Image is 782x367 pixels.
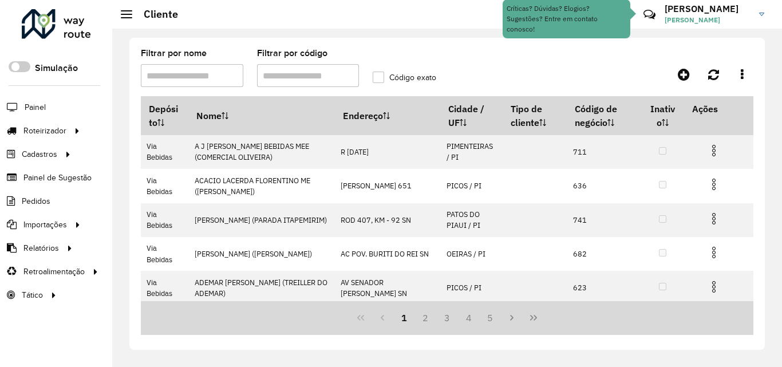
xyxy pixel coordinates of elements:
[141,237,189,271] td: Via Bebidas
[436,307,458,329] button: 3
[189,135,335,169] td: A J [PERSON_NAME] BEBIDAS MEE (COMERCIAL OLIVEIRA)
[22,195,50,207] span: Pedidos
[567,271,642,305] td: 623
[35,61,78,75] label: Simulação
[567,97,642,135] th: Código de negócio
[23,172,92,184] span: Painel de Sugestão
[567,237,642,271] td: 682
[141,169,189,203] td: Via Bebidas
[25,101,46,113] span: Painel
[141,271,189,305] td: Via Bebidas
[189,97,335,135] th: Nome
[23,242,59,254] span: Relatórios
[441,237,503,271] td: OEIRAS / PI
[373,72,436,84] label: Código exato
[567,135,642,169] td: 711
[141,203,189,237] td: Via Bebidas
[132,8,178,21] h2: Cliente
[189,203,335,237] td: [PERSON_NAME] (PARADA ITAPEMIRIM)
[335,97,441,135] th: Endereço
[189,169,335,203] td: ACACIO LACERDA FLORENTINO ME ([PERSON_NAME])
[567,203,642,237] td: 741
[458,307,480,329] button: 4
[141,97,189,135] th: Depósito
[523,307,544,329] button: Last Page
[441,97,503,135] th: Cidade / UF
[335,203,441,237] td: ROD 407, KM - 92 SN
[684,97,753,121] th: Ações
[23,266,85,278] span: Retroalimentação
[22,148,57,160] span: Cadastros
[503,97,567,135] th: Tipo de cliente
[480,307,501,329] button: 5
[414,307,436,329] button: 2
[567,169,642,203] td: 636
[141,135,189,169] td: Via Bebidas
[335,237,441,271] td: AC POV. BURITI DO REI SN
[642,97,684,135] th: Inativo
[665,15,751,25] span: [PERSON_NAME]
[441,203,503,237] td: PATOS DO PIAUI / PI
[393,307,415,329] button: 1
[441,271,503,305] td: PICOS / PI
[257,46,327,60] label: Filtrar por código
[141,46,207,60] label: Filtrar por nome
[637,2,662,27] a: Contato Rápido
[335,169,441,203] td: [PERSON_NAME] 651
[23,219,67,231] span: Importações
[501,307,523,329] button: Next Page
[441,169,503,203] td: PICOS / PI
[189,237,335,271] td: [PERSON_NAME] ([PERSON_NAME])
[335,271,441,305] td: AV SENADOR [PERSON_NAME] SN
[22,289,43,301] span: Tático
[189,271,335,305] td: ADEMAR [PERSON_NAME] (TREILLER DO ADEMAR)
[665,3,751,14] h3: [PERSON_NAME]
[23,125,66,137] span: Roteirizador
[335,135,441,169] td: R [DATE]
[441,135,503,169] td: PIMENTEIRAS / PI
